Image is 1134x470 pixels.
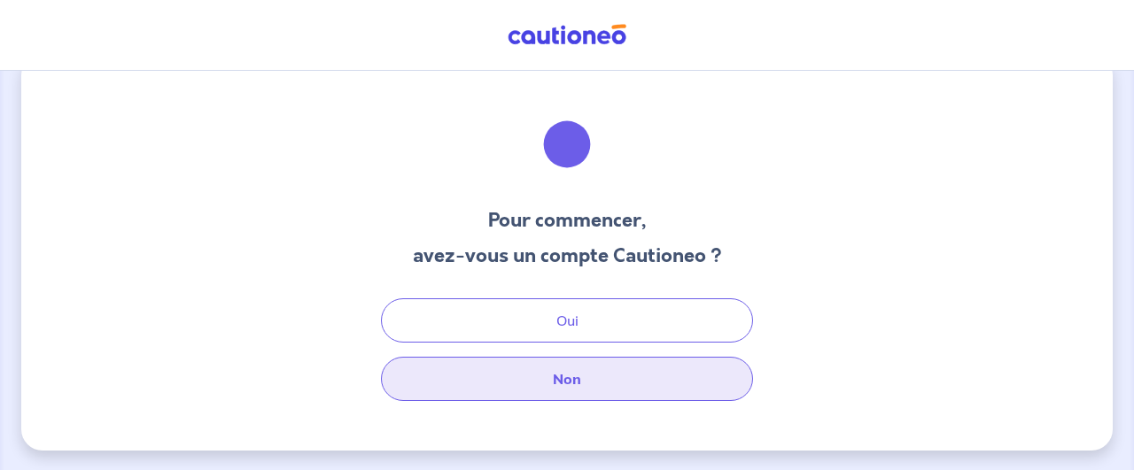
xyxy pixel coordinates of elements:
h3: avez-vous un compte Cautioneo ? [413,242,722,270]
button: Oui [381,298,753,343]
button: Non [381,357,753,401]
img: Cautioneo [501,24,633,46]
img: illu_welcome.svg [519,96,615,192]
h3: Pour commencer, [413,206,722,235]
